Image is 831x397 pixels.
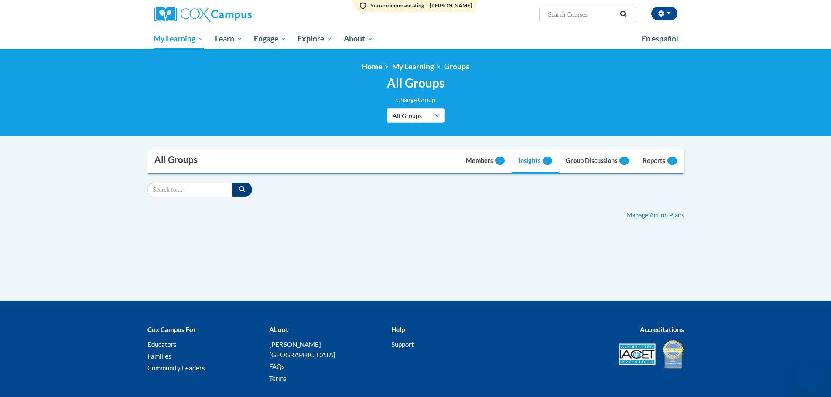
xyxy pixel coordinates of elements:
[495,157,505,165] span: --
[387,108,445,123] button: All Groups
[248,29,292,49] a: Engage
[391,326,405,333] b: Help
[232,183,252,197] button: Search
[344,34,373,44] span: About
[619,343,656,365] img: Accredited IACET® Provider
[543,157,552,165] span: --
[215,34,243,44] span: Learn
[362,62,382,71] a: Home
[512,150,559,173] a: Insights--
[640,326,684,333] b: Accreditations
[396,95,435,105] label: Change Group
[444,62,469,71] a: Groups
[387,76,445,91] h2: All Groups
[154,7,252,22] img: Cox Campus
[147,183,233,197] input: Search
[254,34,287,44] span: Engage
[636,30,684,48] a: En español
[626,211,684,219] a: Manage Action Plans
[154,34,204,44] span: My Learning
[636,150,684,173] a: Reports--
[209,29,248,49] a: Learn
[298,34,332,44] span: Explore
[338,29,379,49] a: About
[619,157,629,165] span: --
[269,326,288,333] b: About
[147,326,196,333] b: Cox Campus For
[559,150,636,173] a: Group Discussions--
[651,7,677,20] button: Account Settings
[796,362,824,390] iframe: Button to launch messaging window
[147,340,177,348] a: Educators
[667,157,677,165] span: --
[269,363,285,370] a: FAQs
[391,340,414,348] a: Support
[617,9,630,20] button: Search
[642,34,678,43] span: En español
[292,29,338,49] a: Explore
[269,374,287,382] a: Terms
[269,340,335,359] a: [PERSON_NAME][GEOGRAPHIC_DATA]
[392,62,434,71] a: My Learning
[393,111,428,120] span: All Groups
[148,29,210,49] a: My Learning
[147,352,171,360] a: Families
[459,150,511,173] a: Members--
[547,9,617,20] input: Search Courses
[154,154,198,165] div: All Groups
[147,364,205,372] a: Community Leaders
[141,29,691,49] div: Main menu
[662,339,684,370] img: IDA® Accredited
